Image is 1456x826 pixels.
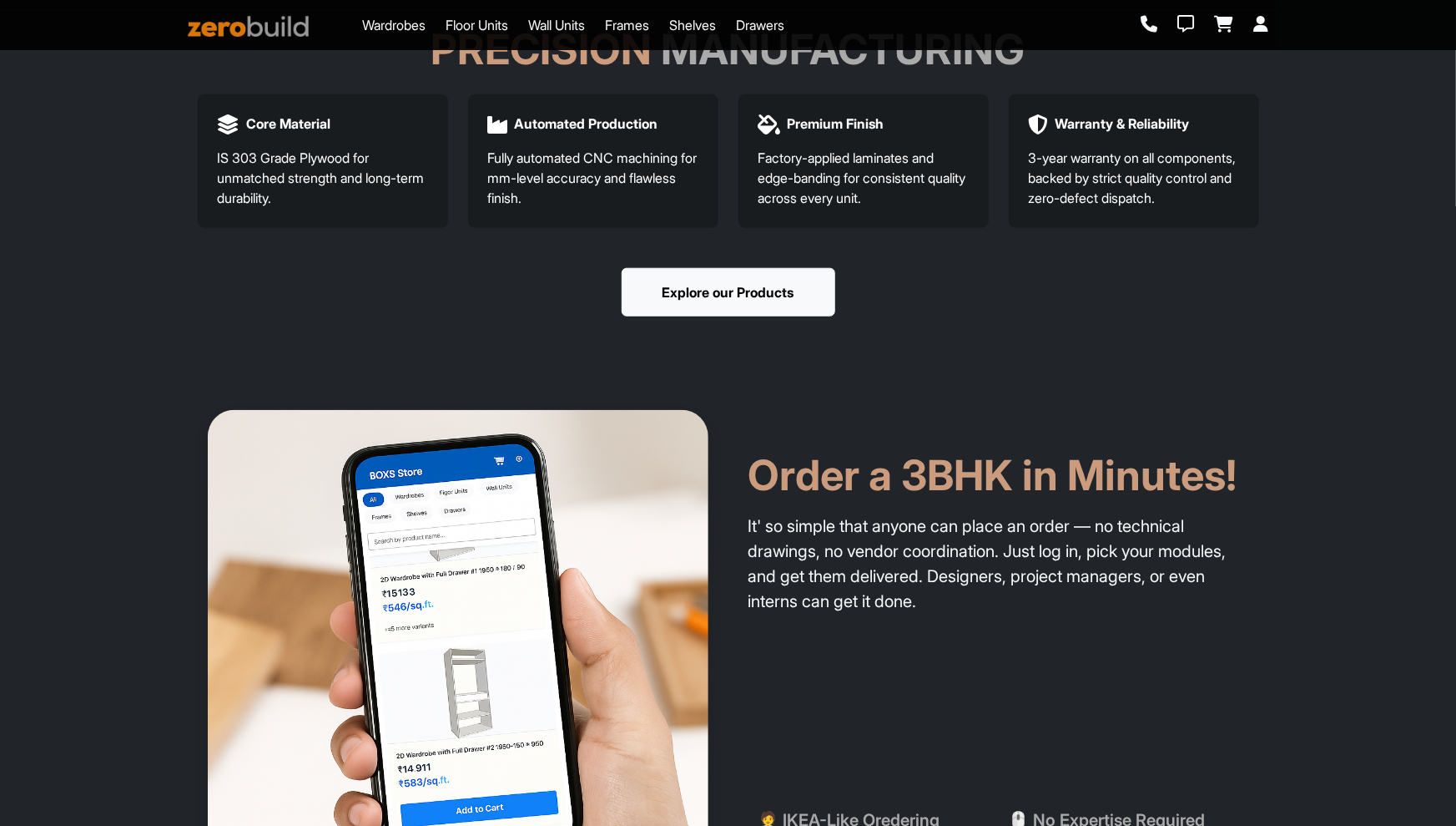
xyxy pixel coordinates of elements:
[528,15,585,35] a: Wall Units
[622,268,835,317] button: Explore our Products
[736,15,784,35] a: Drawers
[622,268,835,357] a: Explore our Products
[1254,16,1269,34] a: Login
[488,148,698,208] p: Fully automated CNC machining for mm-level accuracy and flawless finish.
[788,116,884,132] h5: Premium Finish
[446,15,508,35] a: Floor Units
[669,15,716,35] a: Shelves
[515,116,658,132] h5: Automated Production
[218,148,428,208] p: IS 303 Grade Plywood for unmatched strength and long-term durability.
[748,410,1249,500] h2: Order a 3BHK in Minutes!
[605,15,649,35] a: Frames
[247,116,331,132] h5: Core Material
[748,514,1249,614] p: It' so simple that anyone can place an order — no technical drawings, no vendor coordination. Jus...
[1055,116,1190,132] h5: Warranty & Reliability
[188,16,310,37] img: ZeroBuild logo
[1029,148,1239,208] p: 3-year warranty on all components, backed by strict quality control and zero-defect dispatch.
[758,148,969,208] p: Factory-applied laminates and edge-banding for consistent quality across every unit.
[362,15,426,35] a: Wardrobes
